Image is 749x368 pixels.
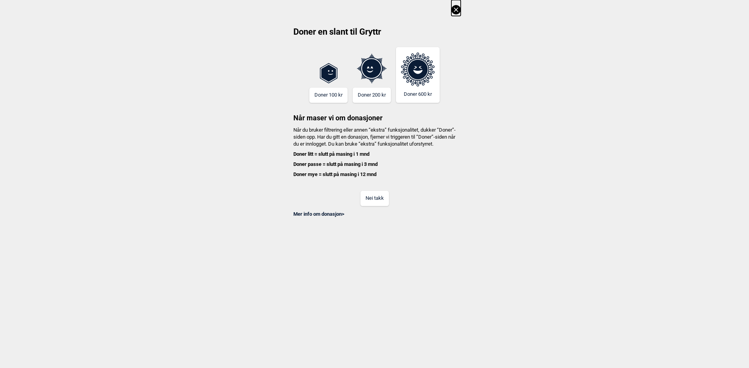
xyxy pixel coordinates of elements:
[396,47,440,103] button: Doner 600 kr
[293,211,344,217] a: Mer info om donasjon>
[288,127,461,178] h4: Når du bruker filtrering eller annen “ekstra” funksjonalitet, dukker “Doner”-siden opp. Har du gi...
[293,161,378,167] b: Doner passe = slutt på masing i 3 mnd
[293,171,376,177] b: Doner mye = slutt på masing i 12 mnd
[288,26,461,43] h2: Doner en slant til Gryttr
[288,103,461,123] h3: Når maser vi om donasjoner
[309,88,348,103] button: Doner 100 kr
[293,151,369,157] b: Doner litt = slutt på masing i 1 mnd
[360,191,389,206] button: Nei takk
[353,88,391,103] button: Doner 200 kr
